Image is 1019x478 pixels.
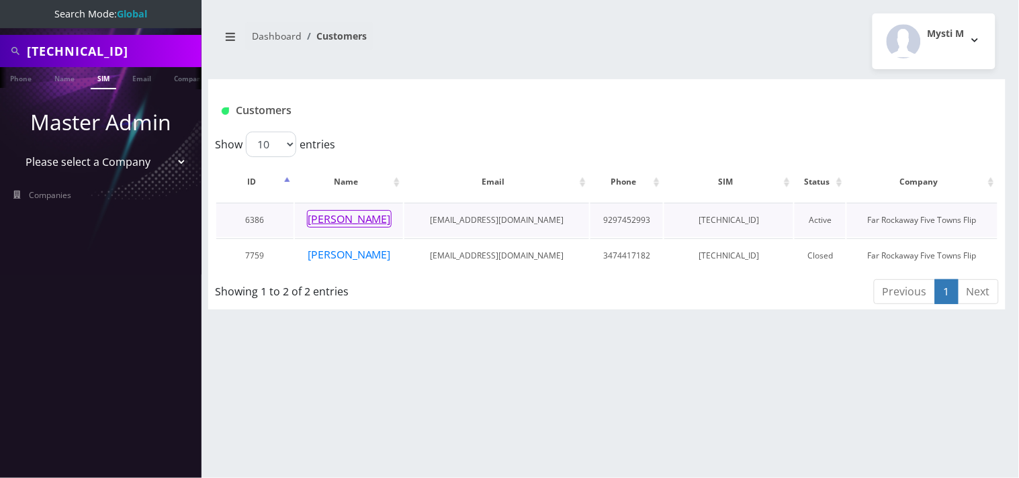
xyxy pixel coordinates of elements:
h1: Customers [222,104,860,117]
td: [TECHNICAL_ID] [664,238,793,273]
a: 1 [935,279,959,304]
th: SIM: activate to sort column ascending [664,162,793,201]
td: 9297452993 [590,203,663,237]
td: [TECHNICAL_ID] [664,203,793,237]
td: Closed [795,238,846,273]
th: ID: activate to sort column descending [216,162,294,201]
td: 3474417182 [590,238,663,273]
th: Phone: activate to sort column ascending [590,162,663,201]
td: 7759 [216,238,294,273]
a: SIM [91,67,116,89]
a: Phone [3,67,38,88]
a: Previous [874,279,936,304]
span: Search Mode: [54,7,147,20]
li: Customers [302,29,367,43]
th: Status: activate to sort column ascending [795,162,846,201]
a: Name [48,67,81,88]
td: Far Rockaway Five Towns Flip [847,238,998,273]
td: [EMAIL_ADDRESS][DOMAIN_NAME] [404,203,589,237]
th: Email: activate to sort column ascending [404,162,589,201]
button: Mysti M [873,13,995,69]
th: Company: activate to sort column ascending [847,162,998,201]
h2: Mysti M [928,28,965,40]
button: [PERSON_NAME] [307,246,392,263]
span: Companies [30,189,72,201]
div: Showing 1 to 2 of 2 entries [215,278,531,299]
strong: Global [117,7,147,20]
a: Next [958,279,999,304]
label: Show entries [215,132,335,157]
td: Active [795,203,846,237]
select: Showentries [246,132,296,157]
td: Far Rockaway Five Towns Flip [847,203,998,237]
input: Search All Companies [27,38,198,64]
nav: breadcrumb [218,22,597,60]
button: [PERSON_NAME] [307,210,392,228]
a: Company [167,67,212,88]
a: Email [126,67,158,88]
a: Dashboard [252,30,302,42]
td: 6386 [216,203,294,237]
th: Name: activate to sort column ascending [295,162,403,201]
td: [EMAIL_ADDRESS][DOMAIN_NAME] [404,238,589,273]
